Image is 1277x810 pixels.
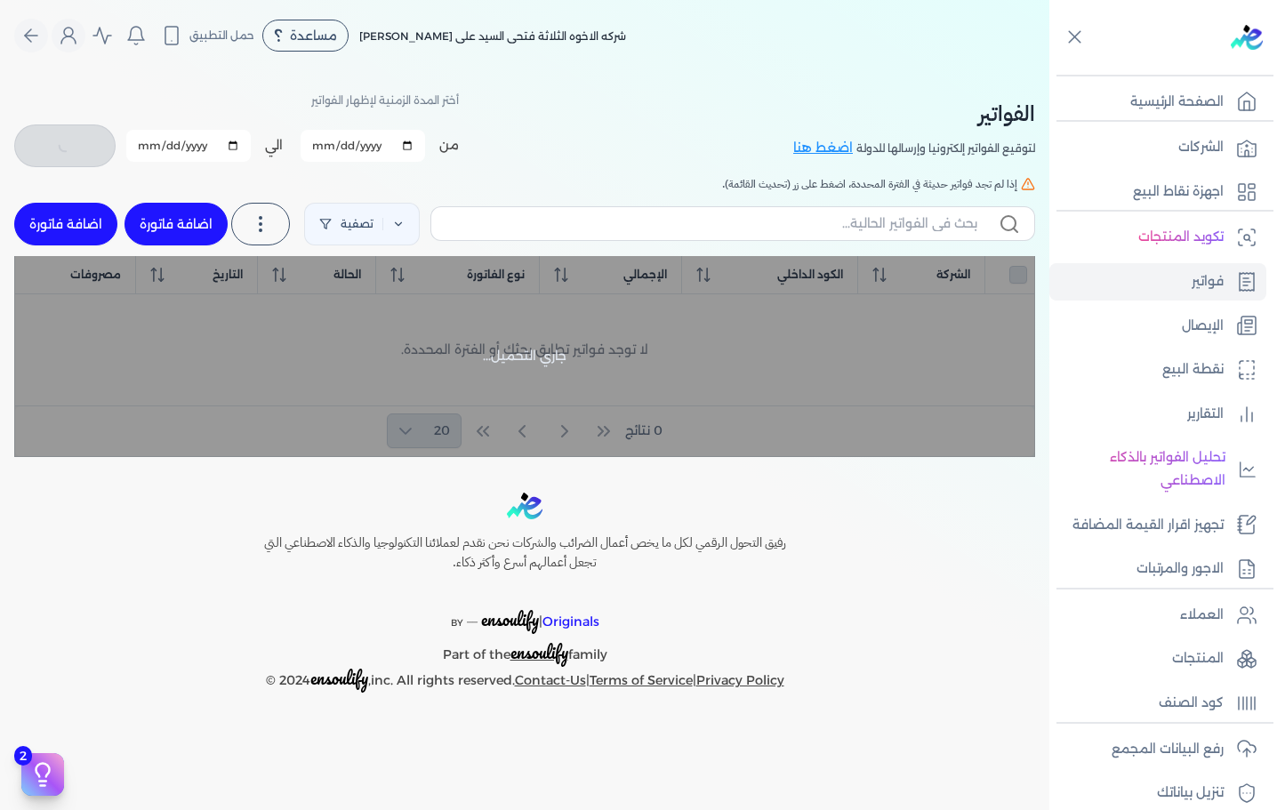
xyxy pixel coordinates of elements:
[1180,604,1224,627] p: العملاء
[590,672,693,688] a: Terms of Service
[189,28,254,44] span: حمل التطبيق
[157,20,259,51] button: حمل التطبيق
[226,587,823,635] p: |
[226,634,823,667] p: Part of the family
[1049,685,1266,722] a: كود الصنف
[1049,308,1266,345] a: الإيصال
[542,614,599,630] span: Originals
[262,20,349,52] div: مساعدة
[481,605,539,633] span: ensoulify
[1136,557,1224,581] p: الاجور والمرتبات
[1049,731,1266,768] a: رفع البيانات المجمع
[1231,25,1263,50] img: logo
[1162,358,1224,381] p: نقطة البيع
[1049,173,1266,211] a: اجهزة نقاط البيع
[1049,640,1266,678] a: المنتجات
[1049,84,1266,121] a: الصفحة الرئيسية
[510,638,568,666] span: ensoulify
[507,493,542,520] img: logo
[696,672,784,688] a: Privacy Policy
[1192,270,1224,293] p: فواتير
[515,672,586,688] a: Contact-Us
[451,617,463,629] span: BY
[439,136,459,155] label: من
[1112,738,1224,761] p: رفع البيانات المجمع
[722,176,1017,192] span: إذا لم تجد فواتير حديثة في الفترة المحددة، اضغط على زر (تحديث القائمة).
[1130,91,1224,114] p: الصفحة الرئيسية
[856,137,1035,160] p: لتوقيع الفواتير إلكترونيا وإرسالها للدولة
[1058,446,1225,492] p: تحليل الفواتير بالذكاء الاصطناعي
[1072,514,1224,537] p: تجهيز اقرار القيمة المضافة
[1049,550,1266,588] a: الاجور والمرتبات
[1172,647,1224,670] p: المنتجات
[1133,180,1224,204] p: اجهزة نقاط البيع
[1049,597,1266,634] a: العملاء
[1049,219,1266,256] a: تكويد المنتجات
[1138,226,1224,249] p: تكويد المنتجات
[1187,403,1224,426] p: التقارير
[304,203,420,245] a: تصفية
[226,667,823,693] p: © 2024 ,inc. All rights reserved. | |
[446,214,977,233] input: بحث في الفواتير الحالية...
[467,612,478,623] sup: __
[793,139,856,158] a: اضغط هنا
[1049,129,1266,166] a: الشركات
[1159,692,1224,715] p: كود الصنف
[311,89,459,112] p: أختر المدة الزمنية لإظهار الفواتير
[226,533,823,572] h6: رفيق التحول الرقمي لكل ما يخص أعمال الضرائب والشركات نحن نقدم لعملائنا التكنولوجيا والذكاء الاصطن...
[124,203,228,245] a: اضافة فاتورة
[14,746,32,766] span: 2
[1049,439,1266,499] a: تحليل الفواتير بالذكاء الاصطناعي
[1182,315,1224,338] p: الإيصال
[14,256,1035,457] div: جاري التحميل...
[1049,396,1266,433] a: التقارير
[290,29,337,42] span: مساعدة
[793,98,1035,130] h2: الفواتير
[1049,507,1266,544] a: تجهيز اقرار القيمة المضافة
[1178,136,1224,159] p: الشركات
[265,136,283,155] label: الي
[310,664,368,692] span: ensoulify
[510,646,568,662] a: ensoulify
[359,29,626,43] span: شركه الاخوه الثلاثة فتحى السيد على [PERSON_NAME]
[21,753,64,796] button: 2
[1157,782,1224,805] p: تنزيل بياناتك
[1049,263,1266,301] a: فواتير
[1049,351,1266,389] a: نقطة البيع
[14,203,117,245] button: اضافة فاتورة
